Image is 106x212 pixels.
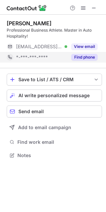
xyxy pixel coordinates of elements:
span: Send email [18,109,44,114]
button: Find work email [7,137,102,147]
button: Reveal Button [71,54,98,61]
button: Send email [7,106,102,117]
button: save-profile-one-click [7,74,102,86]
div: [PERSON_NAME] [7,20,51,27]
button: Reveal Button [71,43,98,50]
span: Add to email campaign [18,125,71,130]
span: AI write personalized message [18,93,90,98]
div: Professional Business Athlete. Master in Auto Hospitality! [7,27,102,39]
button: Notes [7,151,102,160]
img: ContactOut v5.3.10 [7,4,47,12]
span: Notes [17,152,99,158]
div: Save to List / ATS / CRM [18,77,90,82]
span: Find work email [17,139,99,145]
button: AI write personalized message [7,90,102,102]
span: [EMAIL_ADDRESS][DOMAIN_NAME] [16,44,62,50]
button: Add to email campaign [7,121,102,133]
